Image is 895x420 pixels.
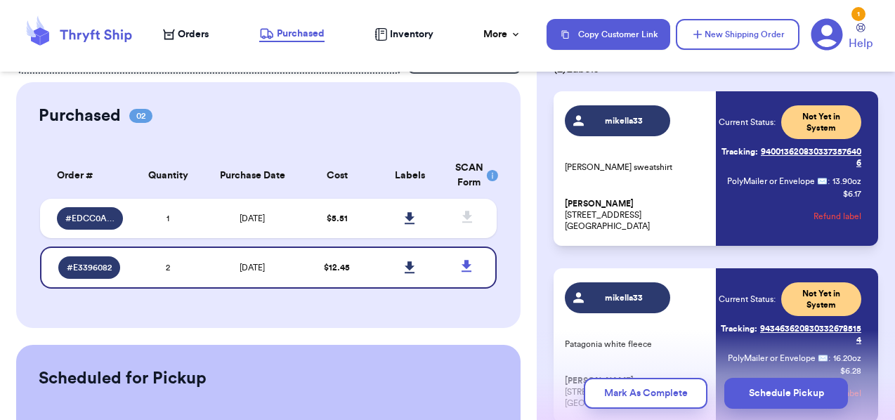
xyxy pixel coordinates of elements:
[719,294,776,305] span: Current Status:
[129,109,152,123] span: 02
[724,378,848,409] button: Schedule Pickup
[565,198,707,232] p: [STREET_ADDRESS] [GEOGRAPHIC_DATA]
[131,152,204,199] th: Quantity
[584,378,707,409] button: Mark As Complete
[65,213,115,224] span: # EDCC0A68
[204,152,301,199] th: Purchase Date
[39,367,207,390] h2: Scheduled for Pickup
[832,176,861,187] span: 13.90 oz
[591,115,658,126] span: mikella33
[374,152,447,199] th: Labels
[166,263,170,272] span: 2
[849,23,873,52] a: Help
[565,199,634,209] span: [PERSON_NAME]
[727,177,828,185] span: PolyMailer or Envelope ✉️
[719,117,776,128] span: Current Status:
[547,19,670,50] button: Copy Customer Link
[565,162,707,173] p: [PERSON_NAME] sweatshirt
[790,288,853,310] span: Not Yet in System
[676,19,799,50] button: New Shipping Order
[67,262,112,273] span: # E3396082
[790,111,853,133] span: Not Yet in System
[719,140,861,174] a: Tracking:9400136208303373576406
[851,7,865,21] div: 1
[728,354,828,362] span: PolyMailer or Envelope ✉️
[327,214,348,223] span: $ 5.51
[374,27,433,41] a: Inventory
[178,27,209,41] span: Orders
[833,353,861,364] span: 16.20 oz
[240,214,265,223] span: [DATE]
[591,292,658,303] span: mikella33
[163,27,209,41] a: Orders
[721,323,757,334] span: Tracking:
[849,35,873,52] span: Help
[565,339,707,350] p: Patagonia white fleece
[277,27,325,41] span: Purchased
[721,146,758,157] span: Tracking:
[483,27,521,41] div: More
[843,188,861,199] p: $ 6.17
[324,263,350,272] span: $ 12.45
[301,152,374,199] th: Cost
[39,105,121,127] h2: Purchased
[259,27,325,42] a: Purchased
[166,214,169,223] span: 1
[455,161,481,190] div: SCAN Form
[40,152,131,199] th: Order #
[811,18,843,51] a: 1
[840,365,861,376] p: $ 6.28
[828,353,830,364] span: :
[240,263,265,272] span: [DATE]
[390,27,433,41] span: Inventory
[719,317,861,351] a: Tracking:9434636208303326785154
[814,201,861,232] button: Refund label
[828,176,830,187] span: :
